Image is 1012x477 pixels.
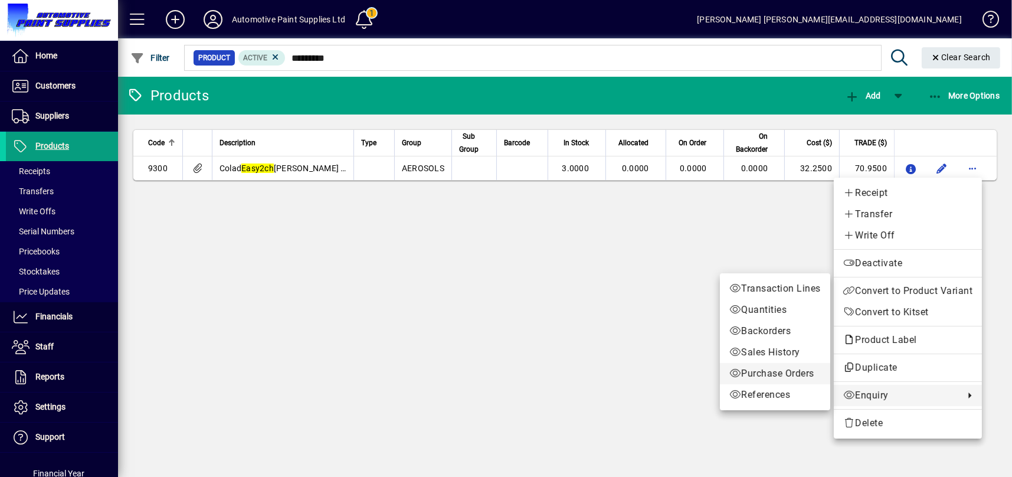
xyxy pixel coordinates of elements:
[843,361,972,375] span: Duplicate
[834,253,982,274] button: Deactivate product
[729,303,821,317] span: Quantities
[729,345,821,360] span: Sales History
[843,334,923,345] span: Product Label
[843,256,972,270] span: Deactivate
[729,324,821,338] span: Backorders
[843,186,972,200] span: Receipt
[843,388,958,403] span: Enquiry
[843,284,972,298] span: Convert to Product Variant
[729,388,821,402] span: References
[843,228,972,243] span: Write Off
[843,207,972,221] span: Transfer
[843,416,972,430] span: Delete
[729,282,821,296] span: Transaction Lines
[843,305,972,319] span: Convert to Kitset
[729,367,821,381] span: Purchase Orders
